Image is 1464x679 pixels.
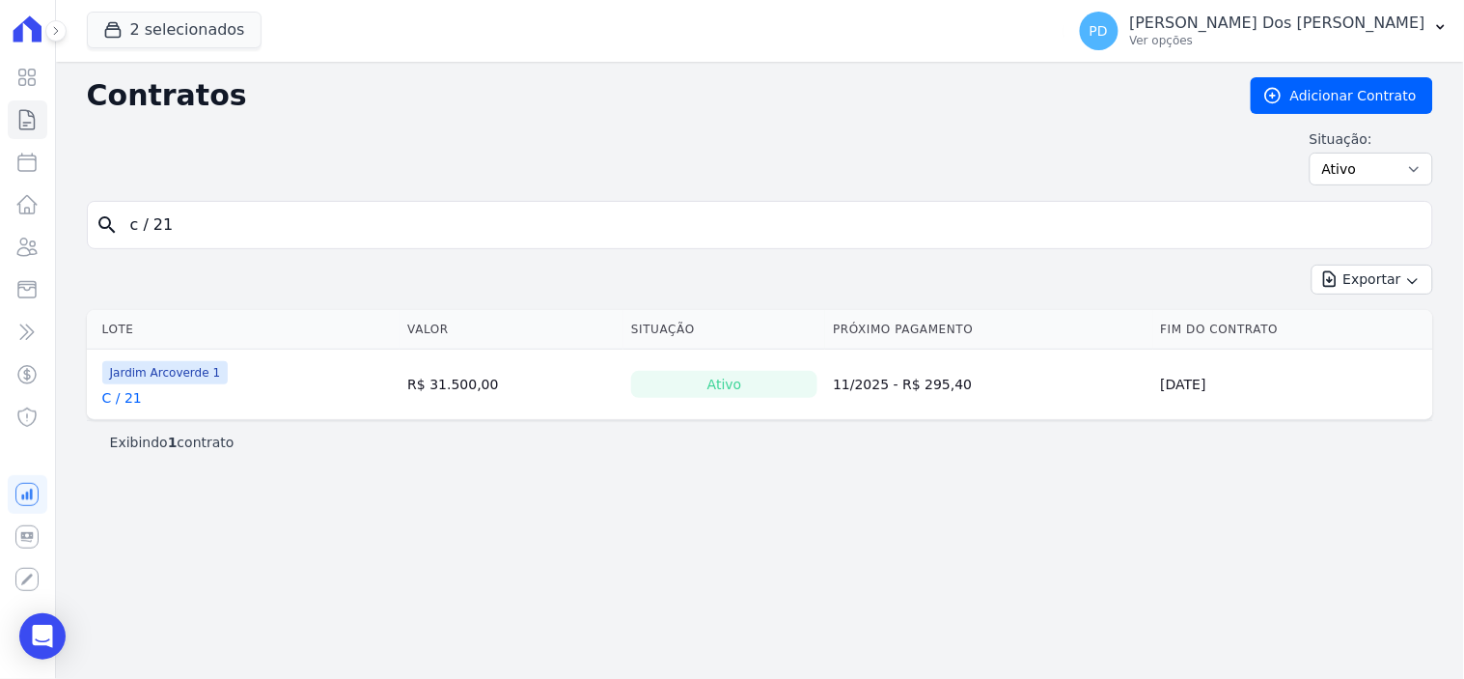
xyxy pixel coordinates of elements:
[1251,77,1433,114] a: Adicionar Contrato
[168,435,178,450] b: 1
[400,350,623,420] td: R$ 31.500,00
[1312,265,1433,295] button: Exportar
[825,310,1152,350] th: Próximo Pagamento
[87,310,401,350] th: Lote
[1130,33,1425,48] p: Ver opções
[1064,4,1464,58] button: PD [PERSON_NAME] Dos [PERSON_NAME] Ver opções
[1310,129,1433,149] label: Situação:
[96,213,119,237] i: search
[19,613,66,660] div: Open Intercom Messenger
[833,377,972,392] a: 11/2025 - R$ 295,40
[623,310,825,350] th: Situação
[87,78,1220,113] h2: Contratos
[400,310,623,350] th: Valor
[119,206,1424,244] input: Buscar por nome do lote
[1153,350,1433,420] td: [DATE]
[631,371,817,398] div: Ativo
[87,12,262,48] button: 2 selecionados
[102,388,142,408] a: C / 21
[1130,14,1425,33] p: [PERSON_NAME] Dos [PERSON_NAME]
[102,361,229,384] span: Jardim Arcoverde 1
[1153,310,1433,350] th: Fim do Contrato
[1090,24,1108,38] span: PD
[110,433,235,452] p: Exibindo contrato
